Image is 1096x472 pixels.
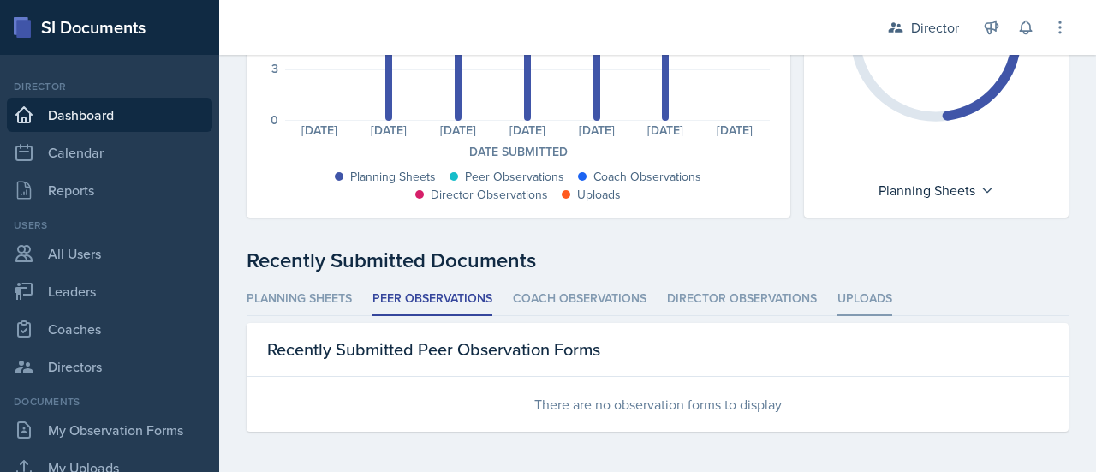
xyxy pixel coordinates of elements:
[837,283,892,316] li: Uploads
[7,413,212,447] a: My Observation Forms
[562,124,631,136] div: [DATE]
[7,350,212,384] a: Directors
[513,283,646,316] li: Coach Observations
[271,114,278,126] div: 0
[7,236,212,271] a: All Users
[7,98,212,132] a: Dashboard
[907,11,966,56] text: 48%
[577,186,621,204] div: Uploads
[911,17,959,38] div: Director
[271,63,278,75] div: 3
[667,283,817,316] li: Director Observations
[372,283,492,316] li: Peer Observations
[7,312,212,346] a: Coaches
[631,124,700,136] div: [DATE]
[870,176,1003,204] div: Planning Sheets
[492,124,562,136] div: [DATE]
[7,274,212,308] a: Leaders
[247,323,1069,377] div: Recently Submitted Peer Observation Forms
[7,79,212,94] div: Director
[247,245,1069,276] div: Recently Submitted Documents
[7,173,212,207] a: Reports
[350,168,436,186] div: Planning Sheets
[285,124,354,136] div: [DATE]
[354,124,424,136] div: [DATE]
[593,168,701,186] div: Coach Observations
[267,143,770,161] div: Date Submitted
[700,124,770,136] div: [DATE]
[7,394,212,409] div: Documents
[465,168,564,186] div: Peer Observations
[247,377,1069,432] div: There are no observation forms to display
[7,218,212,233] div: Users
[431,186,548,204] div: Director Observations
[7,135,212,170] a: Calendar
[247,283,352,316] li: Planning Sheets
[424,124,493,136] div: [DATE]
